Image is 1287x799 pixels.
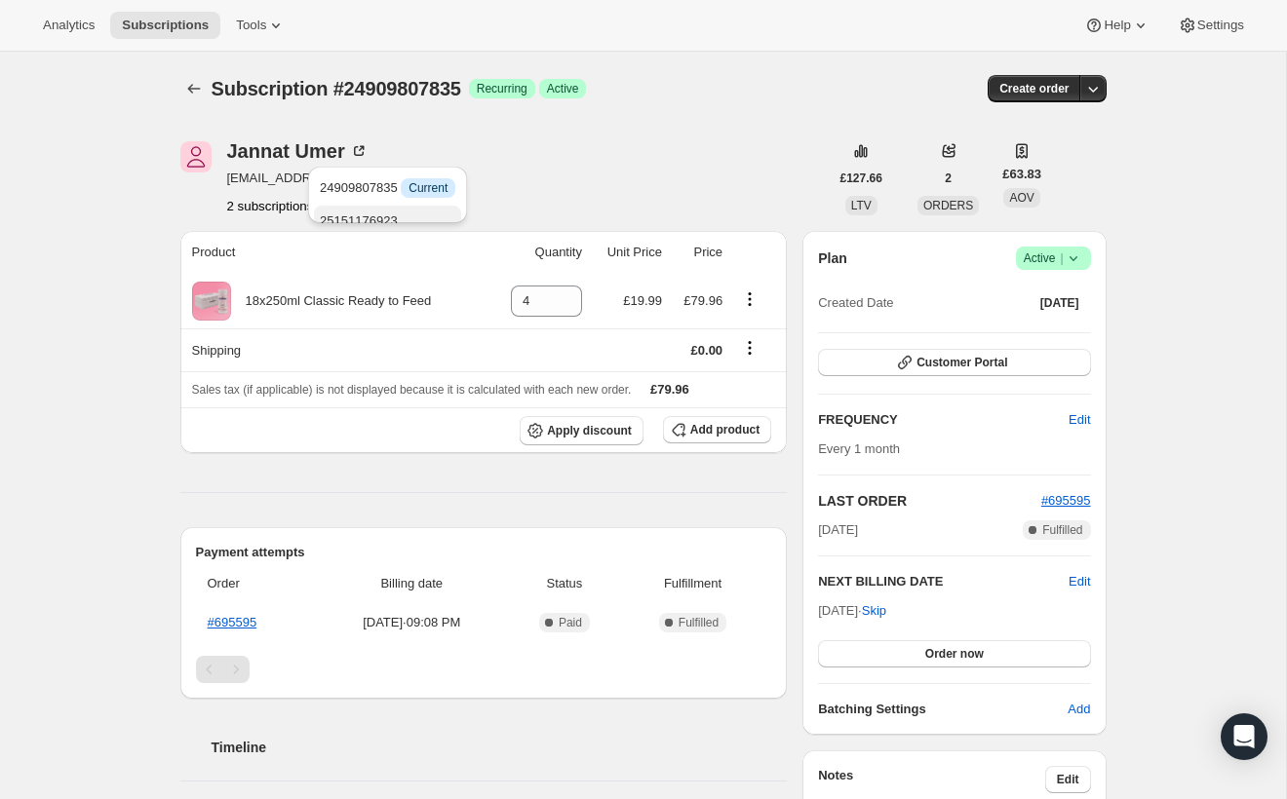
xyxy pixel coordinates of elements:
[231,291,432,311] div: 18x250ml Classic Ready to Feed
[31,12,106,39] button: Analytics
[988,75,1080,102] button: Create order
[314,206,461,237] button: 25151176923
[180,328,489,371] th: Shipping
[1072,12,1161,39] button: Help
[999,81,1069,96] span: Create order
[320,180,455,195] span: 24909807835
[734,337,765,359] button: Shipping actions
[818,248,847,268] h2: Plan
[227,141,369,161] div: Jannat Umer
[1060,250,1063,266] span: |
[1166,12,1256,39] button: Settings
[1024,248,1083,268] span: Active
[314,172,461,204] button: 24909807835 InfoCurrent
[690,422,760,438] span: Add product
[1041,491,1091,511] button: #695595
[691,343,723,358] span: £0.00
[818,410,1069,430] h2: FREQUENCY
[923,199,973,212] span: ORDERS
[122,18,209,33] span: Subscriptions
[212,738,788,757] h2: Timeline
[192,282,231,321] img: product img
[1068,700,1090,719] span: Add
[212,78,461,99] span: Subscription #24909807835
[1069,572,1090,591] button: Edit
[840,171,882,186] span: £127.66
[1045,766,1091,793] button: Edit
[818,603,886,618] span: [DATE] ·
[818,640,1090,667] button: Order now
[1057,404,1102,436] button: Edit
[851,199,872,212] span: LTV
[520,416,643,445] button: Apply discount
[43,18,95,33] span: Analytics
[862,601,886,621] span: Skip
[933,165,963,192] button: 2
[945,171,952,186] span: 2
[668,231,728,274] th: Price
[208,615,257,629] a: #695595
[320,213,398,228] span: 25151176923
[227,169,442,188] span: [EMAIL_ADDRESS][DOMAIN_NAME]
[818,349,1090,376] button: Customer Portal
[224,12,297,39] button: Tools
[196,543,772,562] h2: Payment attempts
[1197,18,1244,33] span: Settings
[321,574,504,593] span: Billing date
[110,12,220,39] button: Subscriptions
[227,196,333,215] button: Product actions
[683,293,722,308] span: £79.96
[180,231,489,274] th: Product
[679,615,719,630] span: Fulfilled
[547,423,632,438] span: Apply discount
[818,491,1041,511] h2: LAST ORDER
[559,615,582,630] span: Paid
[1069,410,1090,430] span: Edit
[196,656,772,683] nav: Pagination
[818,572,1069,591] h2: NEXT BILLING DATE
[547,81,579,96] span: Active
[1009,191,1033,205] span: AOV
[180,141,212,172] span: Jannat Umer
[1041,493,1091,508] a: #695595
[515,574,614,593] span: Status
[626,574,760,593] span: Fulfillment
[663,416,771,443] button: Add product
[818,293,893,313] span: Created Date
[180,75,208,102] button: Subscriptions
[850,595,898,627] button: Skip
[1029,289,1091,317] button: [DATE]
[1042,522,1082,538] span: Fulfilled
[588,231,668,274] th: Unit Price
[916,355,1007,370] span: Customer Portal
[1002,165,1041,184] span: £63.83
[192,383,632,397] span: Sales tax (if applicable) is not displayed because it is calculated with each new order.
[1056,694,1102,725] button: Add
[196,562,315,605] th: Order
[488,231,588,274] th: Quantity
[925,646,984,662] span: Order now
[1057,772,1079,787] span: Edit
[321,613,504,632] span: [DATE] · 09:08 PM
[818,520,858,540] span: [DATE]
[650,382,689,397] span: £79.96
[477,81,527,96] span: Recurring
[1040,295,1079,311] span: [DATE]
[734,288,765,310] button: Product actions
[236,18,266,33] span: Tools
[829,165,894,192] button: £127.66
[818,766,1045,793] h3: Notes
[623,293,662,308] span: £19.99
[818,700,1068,719] h6: Batching Settings
[409,180,448,196] span: Current
[1104,18,1130,33] span: Help
[1221,713,1267,760] div: Open Intercom Messenger
[818,441,900,456] span: Every 1 month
